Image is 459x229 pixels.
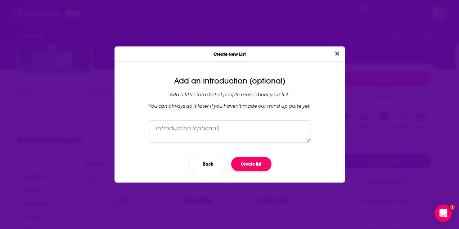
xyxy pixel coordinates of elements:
[114,46,345,62] div: Create New List
[332,49,342,58] button: Close
[120,91,339,109] div: Add a little intro to tell people more about your list. You can always do it later if you haven '...
[120,76,339,86] div: Add an introduction (optional)
[449,205,455,210] span: 1
[231,157,271,171] button: Create list
[188,157,228,171] button: Back
[435,205,452,222] iframe: Intercom live chat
